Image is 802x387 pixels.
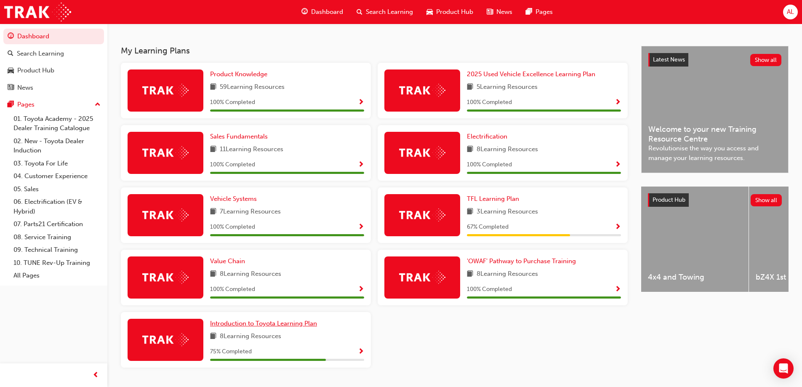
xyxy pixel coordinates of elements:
[358,348,364,356] span: Show Progress
[467,144,473,155] span: book-icon
[536,7,553,17] span: Pages
[10,195,104,218] a: 06. Electrification (EV & Hybrid)
[615,99,621,107] span: Show Progress
[783,5,798,19] button: AL
[10,135,104,157] a: 02. New - Toyota Dealer Induction
[142,84,189,97] img: Trak
[10,157,104,170] a: 03. Toyota For Life
[399,271,445,284] img: Trak
[17,100,35,109] div: Pages
[210,269,216,280] span: book-icon
[467,132,511,141] a: Electrification
[210,347,252,357] span: 75 % Completed
[295,3,350,21] a: guage-iconDashboard
[615,224,621,231] span: Show Progress
[358,224,364,231] span: Show Progress
[358,286,364,294] span: Show Progress
[210,319,320,328] a: Introduction to Toyota Learning Plan
[751,194,782,206] button: Show all
[615,97,621,108] button: Show Progress
[220,269,281,280] span: 8 Learning Resources
[121,46,628,56] h3: My Learning Plans
[480,3,519,21] a: news-iconNews
[210,70,267,78] span: Product Knowledge
[10,256,104,270] a: 10. TUNE Rev-Up Training
[436,7,473,17] span: Product Hub
[648,53,781,67] a: Latest NewsShow all
[3,46,104,61] a: Search Learning
[366,7,413,17] span: Search Learning
[3,29,104,44] a: Dashboard
[142,208,189,222] img: Trak
[3,27,104,97] button: DashboardSearch LearningProduct HubNews
[615,161,621,169] span: Show Progress
[220,331,281,342] span: 8 Learning Resources
[496,7,512,17] span: News
[3,97,104,112] button: Pages
[3,63,104,78] a: Product Hub
[358,99,364,107] span: Show Progress
[467,82,473,93] span: book-icon
[426,7,433,17] span: car-icon
[8,33,14,40] span: guage-icon
[8,84,14,92] span: news-icon
[653,196,685,203] span: Product Hub
[526,7,532,17] span: pages-icon
[10,218,104,231] a: 07. Parts21 Certification
[95,99,101,110] span: up-icon
[358,222,364,232] button: Show Progress
[17,49,64,59] div: Search Learning
[10,231,104,244] a: 08. Service Training
[210,195,257,203] span: Vehicle Systems
[220,144,283,155] span: 11 Learning Resources
[653,56,685,63] span: Latest News
[399,208,445,222] img: Trak
[220,207,281,217] span: 7 Learning Resources
[358,161,364,169] span: Show Progress
[210,207,216,217] span: book-icon
[641,46,789,173] a: Latest NewsShow allWelcome to your new Training Resource CentreRevolutionise the way you access a...
[487,7,493,17] span: news-icon
[311,7,343,17] span: Dashboard
[399,84,445,97] img: Trak
[301,7,308,17] span: guage-icon
[142,271,189,284] img: Trak
[467,69,599,79] a: 2025 Used Vehicle Excellence Learning Plan
[648,193,782,207] a: Product HubShow all
[210,320,317,327] span: Introduction to Toyota Learning Plan
[220,82,285,93] span: 59 Learning Resources
[10,183,104,196] a: 05. Sales
[4,3,71,21] img: Trak
[615,222,621,232] button: Show Progress
[648,272,742,282] span: 4x4 and Towing
[615,160,621,170] button: Show Progress
[210,257,245,265] span: Value Chain
[467,207,473,217] span: book-icon
[467,269,473,280] span: book-icon
[467,222,509,232] span: 67 % Completed
[210,133,268,140] span: Sales Fundamentals
[210,132,271,141] a: Sales Fundamentals
[467,257,576,265] span: 'OWAF' Pathway to Purchase Training
[10,269,104,282] a: All Pages
[467,194,522,204] a: TFL Learning Plan
[3,80,104,96] a: News
[10,170,104,183] a: 04. Customer Experience
[477,207,538,217] span: 3 Learning Resources
[467,256,579,266] a: 'OWAF' Pathway to Purchase Training
[210,256,248,266] a: Value Chain
[210,222,255,232] span: 100 % Completed
[467,160,512,170] span: 100 % Completed
[210,82,216,93] span: book-icon
[210,144,216,155] span: book-icon
[399,146,445,159] img: Trak
[750,54,782,66] button: Show all
[210,69,271,79] a: Product Knowledge
[350,3,420,21] a: search-iconSearch Learning
[17,83,33,93] div: News
[615,286,621,294] span: Show Progress
[641,187,749,292] a: 4x4 and Towing
[358,284,364,295] button: Show Progress
[17,66,54,75] div: Product Hub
